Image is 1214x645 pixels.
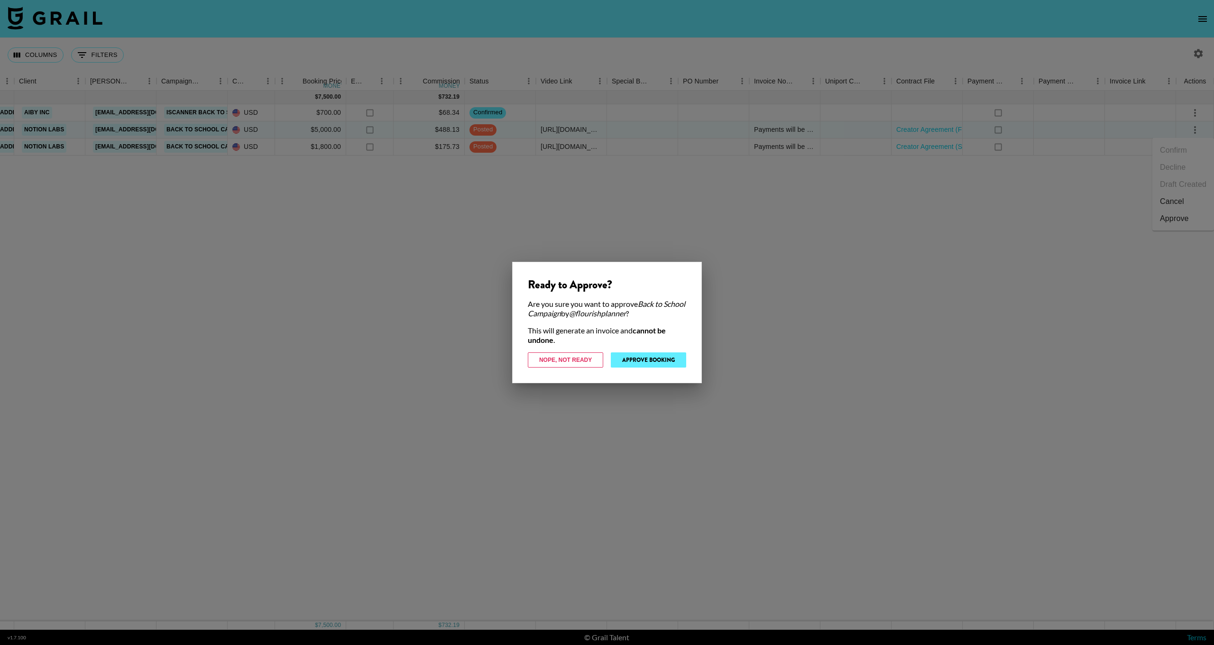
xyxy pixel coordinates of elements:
em: @ flourishplanner [569,309,626,318]
button: Nope, Not Ready [528,352,603,368]
strong: cannot be undone [528,326,666,344]
div: This will generate an invoice and . [528,326,686,345]
div: Ready to Approve? [528,277,686,292]
div: Are you sure you want to approve by ? [528,299,686,318]
em: Back to School Campaign [528,299,685,318]
button: Approve Booking [611,352,686,368]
